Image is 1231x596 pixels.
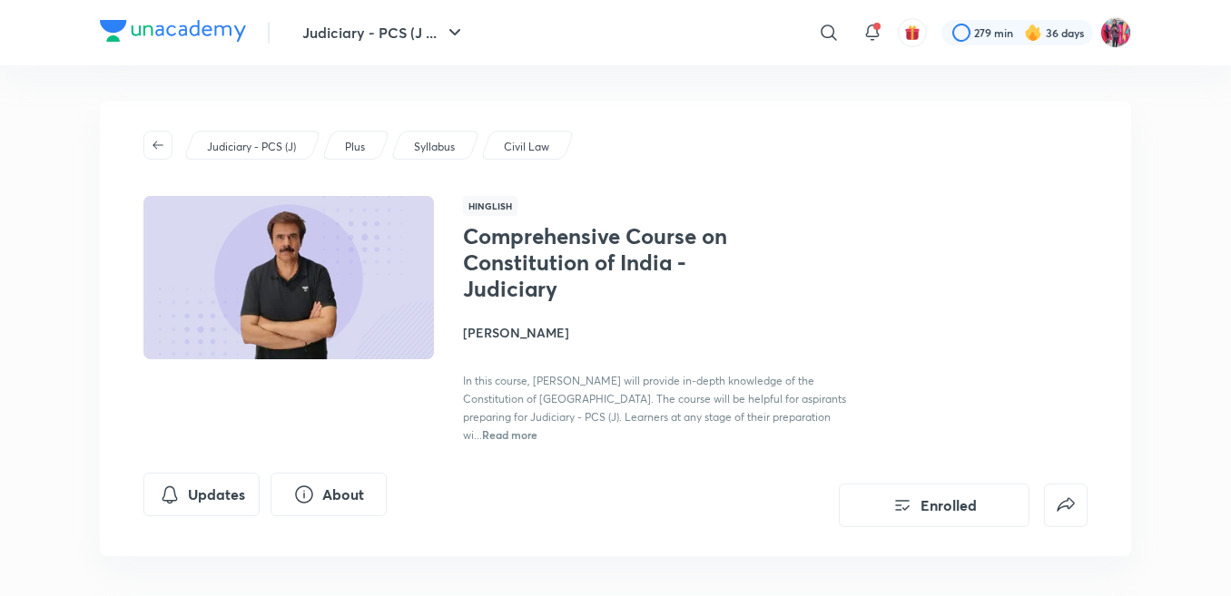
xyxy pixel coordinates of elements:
[207,139,296,155] p: Judiciary - PCS (J)
[463,374,846,442] span: In this course, [PERSON_NAME] will provide in-depth knowledge of the Constitution of [GEOGRAPHIC_...
[100,20,246,42] img: Company Logo
[501,139,553,155] a: Civil Law
[141,194,437,361] img: Thumbnail
[271,473,387,516] button: About
[839,484,1029,527] button: Enrolled
[143,473,260,516] button: Updates
[1100,17,1131,48] img: Archita Mittal
[100,20,246,46] a: Company Logo
[345,139,365,155] p: Plus
[463,196,517,216] span: Hinglish
[411,139,458,155] a: Syllabus
[898,18,927,47] button: avatar
[414,139,455,155] p: Syllabus
[342,139,369,155] a: Plus
[291,15,477,51] button: Judiciary - PCS (J ...
[482,427,537,442] span: Read more
[1024,24,1042,42] img: streak
[504,139,549,155] p: Civil Law
[463,323,870,342] h4: [PERSON_NAME]
[204,139,300,155] a: Judiciary - PCS (J)
[1044,484,1088,527] button: false
[904,24,921,41] img: avatar
[463,223,760,301] h1: Comprehensive Course on Constitution of India - Judiciary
